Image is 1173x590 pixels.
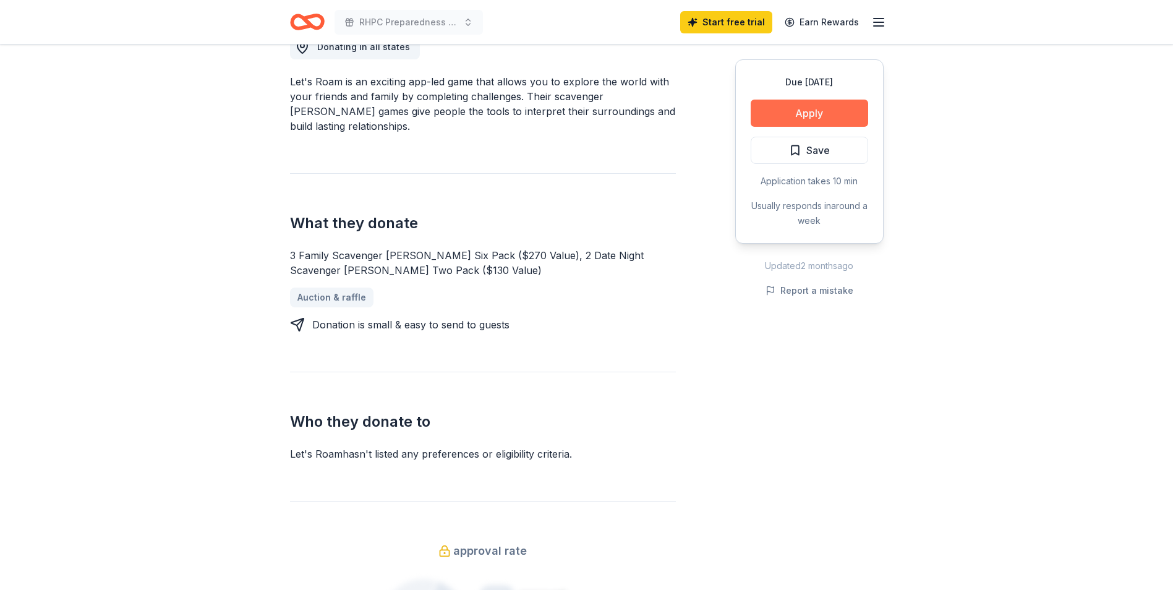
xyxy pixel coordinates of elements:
a: Start free trial [680,11,772,33]
button: Report a mistake [766,283,853,298]
a: Auction & raffle [290,288,373,307]
button: Apply [751,100,868,127]
div: Usually responds in around a week [751,199,868,228]
div: Application takes 10 min [751,174,868,189]
a: Home [290,7,325,36]
span: approval rate [453,541,527,561]
button: Save [751,137,868,164]
h2: Who they donate to [290,412,676,432]
a: Earn Rewards [777,11,866,33]
div: Donation is small & easy to send to guests [312,317,510,332]
div: Let's Roam hasn ' t listed any preferences or eligibility criteria. [290,447,676,461]
div: 3 Family Scavenger [PERSON_NAME] Six Pack ($270 Value), 2 Date Night Scavenger [PERSON_NAME] Two ... [290,248,676,278]
span: Save [806,142,830,158]
span: Donating in all states [317,41,410,52]
span: RHPC Preparedness Symposium [359,15,458,30]
div: Updated 2 months ago [735,259,884,273]
h2: What they donate [290,213,676,233]
div: Let's Roam is an exciting app-led game that allows you to explore the world with your friends and... [290,74,676,134]
div: Due [DATE] [751,75,868,90]
button: RHPC Preparedness Symposium [335,10,483,35]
